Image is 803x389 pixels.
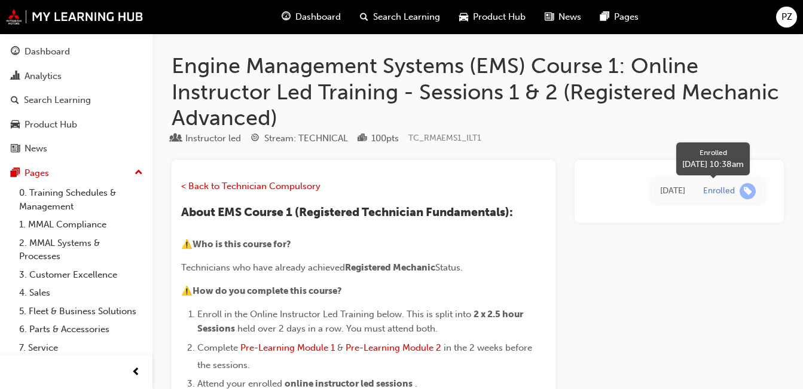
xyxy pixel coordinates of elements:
div: Analytics [25,69,62,83]
span: up-icon [135,165,143,181]
span: Registered Mechanic [345,262,435,273]
span: held over 2 days in a row. You must attend both. [237,323,438,334]
span: news-icon [11,144,20,154]
a: Pre-Learning Module 1 [240,342,335,353]
span: How do you complete this course? [193,285,342,296]
a: 0. Training Schedules & Management [14,184,148,215]
span: ⚠️ [181,239,193,250]
div: Stream: TECHNICAL [264,132,348,145]
div: Points [358,131,399,146]
div: Enrolled [682,147,744,158]
span: search-icon [11,95,19,106]
div: Dashboard [25,45,70,59]
a: guage-iconDashboard [272,5,350,29]
img: mmal [6,9,143,25]
span: Complete [197,342,238,353]
span: target-icon [251,133,259,144]
span: Who is this course for? [193,239,291,250]
a: car-iconProduct Hub [450,5,535,29]
a: 6. Parts & Accessories [14,320,148,339]
a: 3. Customer Excellence [14,266,148,284]
span: news-icon [545,10,554,25]
span: PZ [781,10,792,24]
a: 4. Sales [14,284,148,302]
span: car-icon [11,120,20,130]
button: Pages [5,162,148,184]
span: Status. [435,262,463,273]
div: Search Learning [24,93,91,107]
a: Product Hub [5,114,148,136]
span: learningResourceType_INSTRUCTOR_LED-icon [172,133,181,144]
a: Dashboard [5,41,148,63]
h1: Engine Management Systems (EMS) Course 1: Online Instructor Led Training - Sessions 1 & 2 (Regist... [172,53,784,131]
span: car-icon [459,10,468,25]
span: Learning resource code [408,133,481,143]
a: Pre-Learning Module 2 [346,342,441,353]
span: in the 2 weeks before the sessions. [197,342,535,370]
a: Search Learning [5,89,148,111]
span: podium-icon [358,133,367,144]
div: Sat Jul 19 2025 10:38:33 GMT+0930 (Australian Central Standard Time) [660,184,685,198]
div: Pages [25,166,49,180]
a: 5. Fleet & Business Solutions [14,302,148,321]
span: Pages [614,10,639,24]
div: Enrolled [703,186,735,197]
span: News [558,10,581,24]
span: . [415,378,417,389]
span: learningRecordVerb_ENROLL-icon [740,183,756,199]
div: Product Hub [25,118,77,132]
span: search-icon [360,10,368,25]
a: < Back to Technician Compulsory [181,181,320,192]
span: Enroll in the Online Instructor Led Training below. This is split into [197,309,471,320]
span: guage-icon [11,47,20,57]
button: DashboardAnalyticsSearch LearningProduct HubNews [5,38,148,162]
div: 100 pts [371,132,399,145]
span: guage-icon [282,10,291,25]
a: 2. MMAL Systems & Processes [14,234,148,266]
div: News [25,142,47,156]
span: pages-icon [600,10,609,25]
a: news-iconNews [535,5,591,29]
a: News [5,138,148,160]
a: pages-iconPages [591,5,648,29]
span: About EMS Course 1 (Registered Technician Fundamentals): [181,205,513,219]
span: prev-icon [132,365,141,380]
a: 7. Service [14,339,148,357]
span: ⚠️ [181,285,193,296]
a: 1. MMAL Compliance [14,215,148,234]
a: Analytics [5,65,148,87]
span: & [337,342,343,353]
div: [DATE] 10:38am [682,158,744,171]
span: online instructor led sessions [285,378,413,389]
span: Attend your enrolled [197,378,282,389]
span: Product Hub [473,10,526,24]
div: Stream [251,131,348,146]
a: search-iconSearch Learning [350,5,450,29]
span: Technicians who have already achieved [181,262,345,273]
span: Search Learning [373,10,440,24]
span: pages-icon [11,168,20,179]
div: Type [172,131,241,146]
button: PZ [776,7,797,28]
span: chart-icon [11,71,20,82]
span: Dashboard [295,10,341,24]
div: Instructor led [185,132,241,145]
